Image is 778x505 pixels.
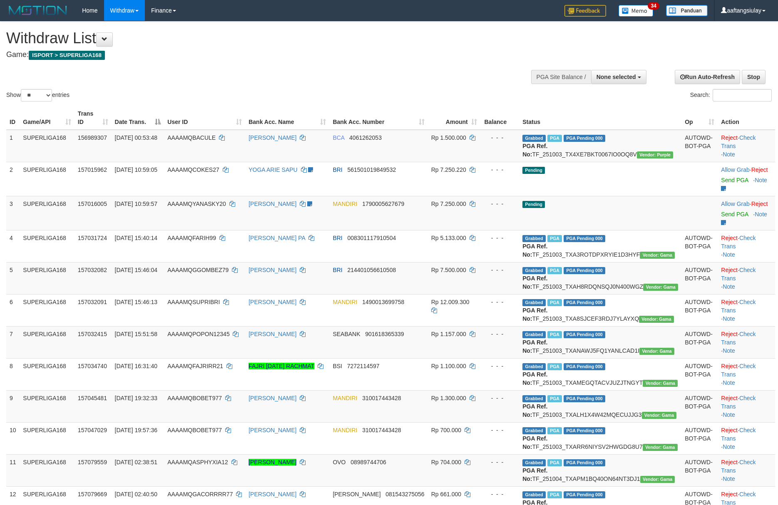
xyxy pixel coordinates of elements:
a: Reject [721,395,738,401]
td: SUPERLIGA168 [20,422,75,454]
td: 4 [6,230,20,262]
button: None selected [591,70,646,84]
span: Marked by aafsengchandara [547,331,562,338]
td: TF_251003_TXA3ROTDPXRYIE1D3HYF [519,230,681,262]
span: Pending [522,167,545,174]
a: Note [723,283,735,290]
a: Reject [721,299,738,305]
span: Rp 1.157.000 [431,331,466,337]
td: AUTOWD-BOT-PGA [681,326,718,358]
span: [DATE] 15:51:58 [115,331,157,337]
a: Allow Grab [721,166,749,173]
div: - - - [484,490,516,498]
b: PGA Ref. No: [522,275,547,290]
a: Check Trans [721,459,756,474]
a: Reject [721,267,738,273]
a: Note [723,379,735,386]
a: Note [755,211,767,218]
td: · · [718,130,775,162]
td: · [718,162,775,196]
td: 5 [6,262,20,294]
span: PGA Pending [564,331,605,338]
span: BRI [333,166,342,173]
td: · · [718,230,775,262]
span: · [721,201,751,207]
span: BRI [333,267,342,273]
span: Copy 008301117910504 to clipboard [347,235,396,241]
a: Send PGA [721,211,748,218]
td: 6 [6,294,20,326]
span: [DATE] 15:46:13 [115,299,157,305]
a: Reject [721,331,738,337]
a: Note [723,315,735,322]
a: Stop [742,70,766,84]
div: - - - [484,298,516,306]
th: User ID: activate to sort column ascending [164,106,245,130]
th: ID [6,106,20,130]
span: Copy 310017443428 to clipboard [362,395,401,401]
td: SUPERLIGA168 [20,390,75,422]
a: Note [723,151,735,158]
span: AAAAMQBOBET977 [167,395,222,401]
div: - - - [484,234,516,242]
td: · · [718,454,775,486]
th: Bank Acc. Number: activate to sort column ascending [329,106,428,130]
div: - - - [484,458,516,466]
span: Rp 12.009.300 [431,299,470,305]
span: Vendor URL: https://trx31.1velocity.biz [639,316,674,323]
span: Vendor URL: https://trx31.1velocity.biz [640,252,675,259]
td: TF_251003_TXARR6NIYSV2HWGDG8U7 [519,422,681,454]
td: SUPERLIGA168 [20,130,75,162]
a: YOGA ARIE SAPU [249,166,298,173]
span: 157032091 [78,299,107,305]
span: Copy 901618365339 to clipboard [365,331,404,337]
td: AUTOWD-BOT-PGA [681,390,718,422]
td: · · [718,326,775,358]
span: 34 [648,2,659,10]
b: PGA Ref. No: [522,143,547,158]
span: [DATE] 00:53:48 [115,134,157,141]
a: Note [723,251,735,258]
span: Grabbed [522,331,546,338]
img: Feedback.jpg [564,5,606,17]
span: MANDIRI [333,201,357,207]
h1: Withdraw List [6,30,510,47]
div: PGA Site Balance / [531,70,591,84]
span: Copy 214401056610508 to clipboard [347,267,396,273]
th: Amount: activate to sort column ascending [428,106,480,130]
span: Rp 700.000 [431,427,461,433]
a: [PERSON_NAME] [249,134,296,141]
td: 11 [6,454,20,486]
span: AAAAMQGACORRRR77 [167,491,233,498]
span: Marked by aafsoumeymey [547,135,562,142]
b: PGA Ref. No: [522,243,547,258]
span: AAAAMQFARIH99 [167,235,216,241]
a: [PERSON_NAME] [249,201,296,207]
img: Button%20Memo.svg [619,5,654,17]
b: PGA Ref. No: [522,339,547,354]
span: Copy 310017443428 to clipboard [362,427,401,433]
span: PGA Pending [564,299,605,306]
span: Rp 7.250.000 [431,201,466,207]
td: · · [718,422,775,454]
a: Note [723,347,735,354]
span: Marked by aafheankoy [547,267,562,274]
a: [PERSON_NAME] [249,267,296,273]
td: 9 [6,390,20,422]
span: BRI [333,235,342,241]
span: [DATE] 19:32:33 [115,395,157,401]
span: [DATE] 02:40:50 [115,491,157,498]
td: · · [718,262,775,294]
span: 157047029 [78,427,107,433]
span: Vendor URL: https://trx31.1velocity.biz [640,476,675,483]
span: 157045481 [78,395,107,401]
td: SUPERLIGA168 [20,294,75,326]
span: 157079669 [78,491,107,498]
span: Vendor URL: https://trx4.1velocity.biz [637,151,673,158]
span: Rp 1.300.000 [431,395,466,401]
td: SUPERLIGA168 [20,262,75,294]
span: · [721,166,751,173]
span: Grabbed [522,363,546,370]
a: Note [723,443,735,450]
span: Rp 661.000 [431,491,461,498]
